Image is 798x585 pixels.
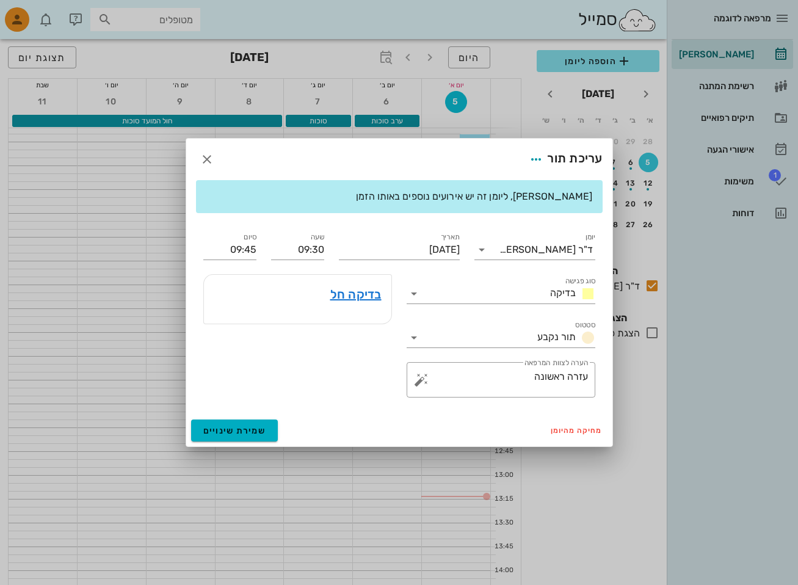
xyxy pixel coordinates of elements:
label: סוג פגישה [565,277,595,286]
label: תאריך [440,233,460,242]
button: שמירת שינויים [191,420,278,441]
div: ד"ר [PERSON_NAME] [499,244,593,255]
div: סטטוסתור נקבע [407,328,595,347]
span: שמירת שינויים [203,426,266,436]
button: מחיקה מהיומן [546,422,608,439]
div: סוג פגישהבדיקה [407,284,595,303]
label: שעה [310,233,324,242]
div: יומןד"ר [PERSON_NAME] [474,240,595,260]
label: יומן [585,233,595,242]
label: סטטוס [575,321,595,330]
span: [PERSON_NAME], ליומן זה יש אירועים נוספים באותו הזמן [356,191,592,202]
span: בדיקה [550,287,576,299]
span: מחיקה מהיומן [551,426,603,435]
label: סיום [244,233,256,242]
a: בדיקה חל [330,285,382,304]
div: עריכת תור [525,148,602,170]
span: תור נקבע [537,331,576,343]
label: הערה לצוות המרפאה [524,358,587,368]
